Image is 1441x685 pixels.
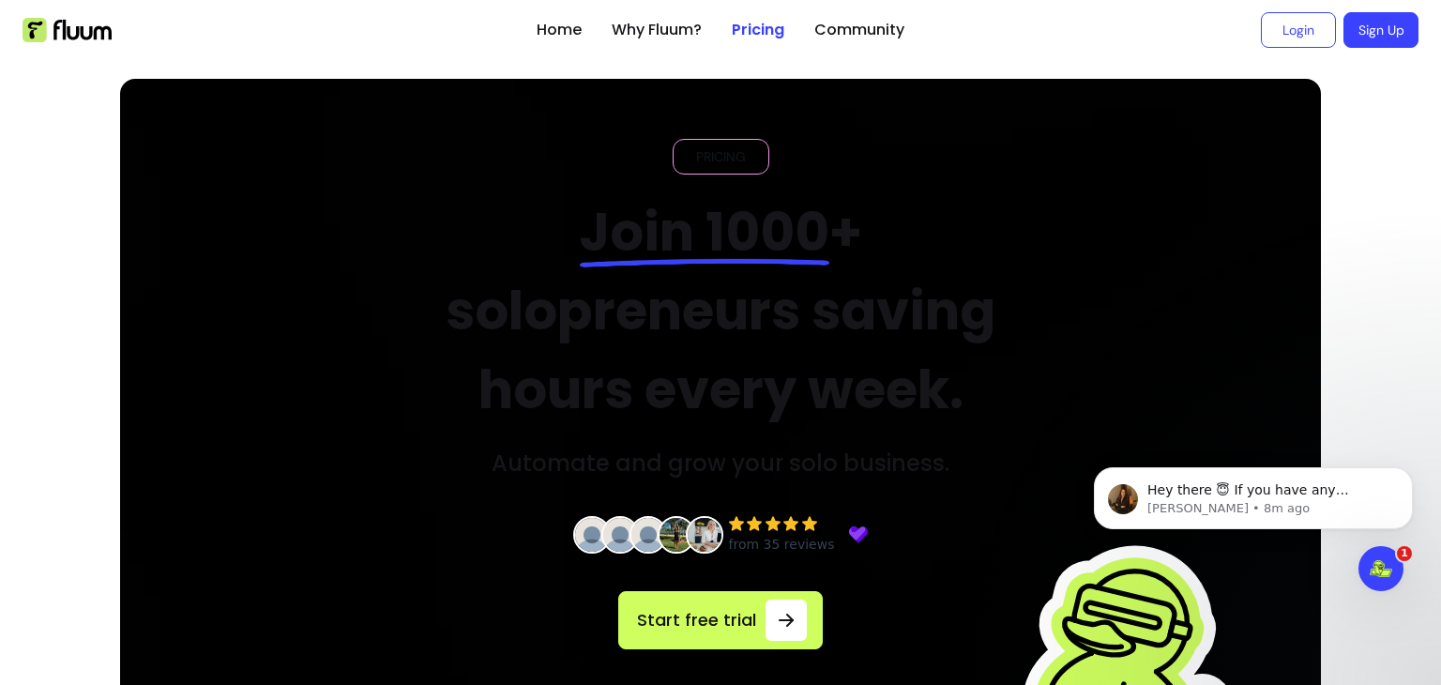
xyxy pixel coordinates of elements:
[1397,546,1412,561] span: 1
[612,19,702,41] a: Why Fluum?
[1261,12,1336,48] a: Login
[732,19,784,41] a: Pricing
[814,19,904,41] a: Community
[1343,12,1418,48] a: Sign Up
[618,591,823,649] a: Start free trial
[537,19,582,41] a: Home
[1358,546,1403,591] iframe: Intercom live chat
[580,195,829,269] span: Join 1000
[689,147,753,166] span: PRICING
[403,193,1039,430] h2: + solopreneurs saving hours every week.
[492,449,949,479] h3: Automate and grow your solo business.
[634,607,758,633] span: Start free trial
[23,18,112,42] img: Fluum Logo
[1066,428,1441,634] iframe: Intercom notifications message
